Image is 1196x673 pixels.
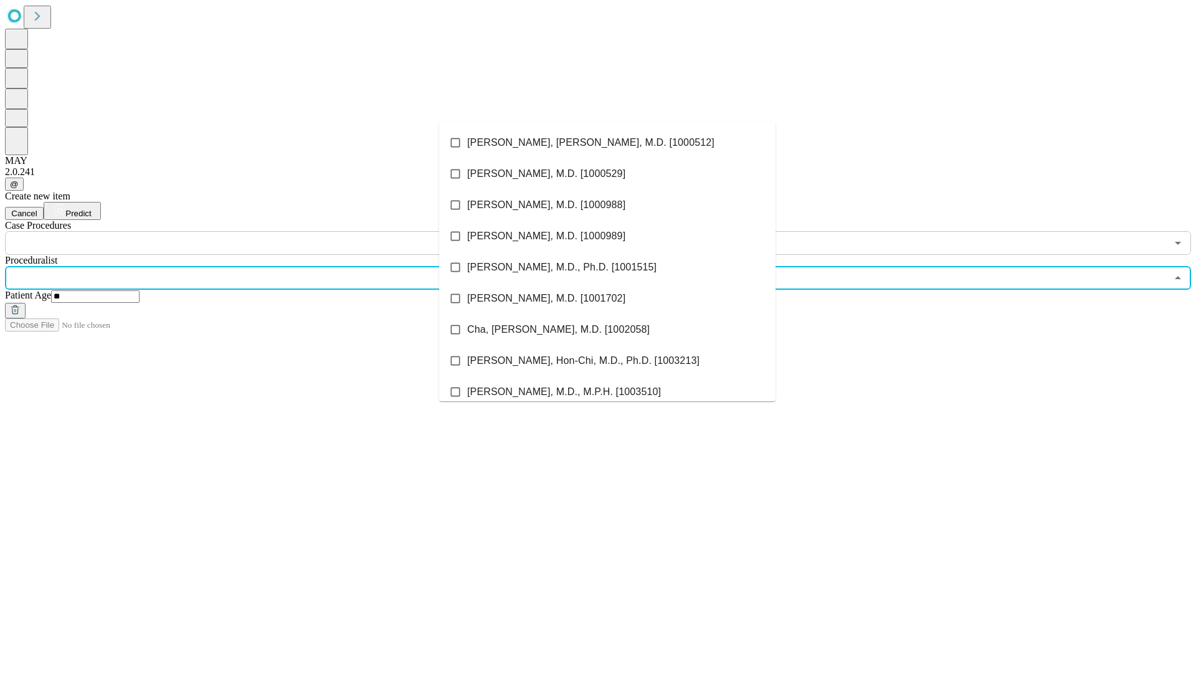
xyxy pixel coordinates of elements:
[467,384,661,399] span: [PERSON_NAME], M.D., M.P.H. [1003510]
[44,202,101,220] button: Predict
[467,229,625,244] span: [PERSON_NAME], M.D. [1000989]
[5,166,1191,178] div: 2.0.241
[5,255,57,265] span: Proceduralist
[10,179,19,189] span: @
[1169,269,1187,287] button: Close
[65,209,91,218] span: Predict
[467,353,700,368] span: [PERSON_NAME], Hon-Chi, M.D., Ph.D. [1003213]
[1169,234,1187,252] button: Open
[467,166,625,181] span: [PERSON_NAME], M.D. [1000529]
[5,207,44,220] button: Cancel
[467,291,625,306] span: [PERSON_NAME], M.D. [1001702]
[467,198,625,212] span: [PERSON_NAME], M.D. [1000988]
[467,260,657,275] span: [PERSON_NAME], M.D., Ph.D. [1001515]
[5,178,24,191] button: @
[5,155,1191,166] div: MAY
[5,290,51,300] span: Patient Age
[11,209,37,218] span: Cancel
[5,220,71,231] span: Scheduled Procedure
[467,135,714,150] span: [PERSON_NAME], [PERSON_NAME], M.D. [1000512]
[467,322,650,337] span: Cha, [PERSON_NAME], M.D. [1002058]
[5,191,70,201] span: Create new item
